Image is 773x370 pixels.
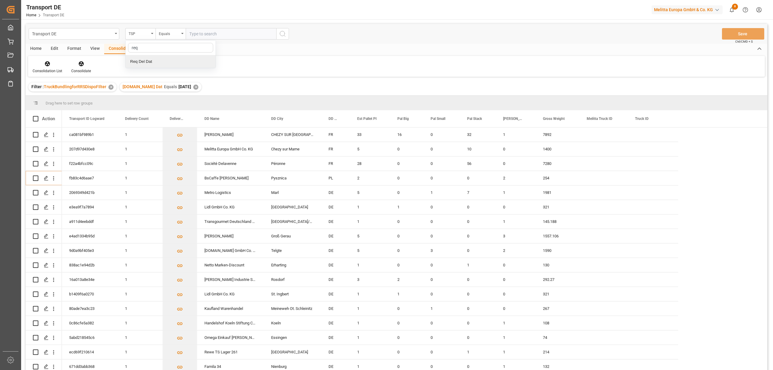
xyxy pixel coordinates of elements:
div: 0 [390,316,423,330]
div: 1 [118,258,162,272]
span: Est Pallet Pl [357,117,377,121]
div: 2069349d421b [62,185,118,200]
div: Péronne [264,156,321,171]
div: Press SPACE to select this row. [26,258,62,272]
div: Format [63,44,86,54]
button: search button [276,28,289,40]
div: 1 [118,214,162,229]
div: 0 [496,156,536,171]
div: 2 [390,272,423,287]
div: Press SPACE to select this row. [62,171,678,185]
div: Press SPACE to select this row. [62,200,678,214]
div: Press SPACE to select this row. [62,127,678,142]
button: open menu [29,28,119,40]
div: Press SPACE to select this row. [62,142,678,156]
div: Metro Logistics [197,185,264,200]
span: Filter : [31,84,44,89]
div: 254 [536,171,579,185]
div: 0 [390,142,423,156]
span: [DATE] [178,84,191,89]
div: 1 [118,345,162,359]
div: 3 [496,229,536,243]
div: BsCaffe [PERSON_NAME] [197,171,264,185]
span: Ctrl/CMD + S [735,39,753,44]
input: Type to search [186,28,276,40]
span: [DOMAIN_NAME] Dat [123,84,162,89]
div: 0 [423,214,460,229]
div: 0 [496,287,536,301]
div: 0 [390,156,423,171]
div: 1 [350,345,390,359]
div: 0 [390,301,423,316]
div: Action [42,116,55,121]
div: Press SPACE to select this row. [62,229,678,243]
div: 7280 [536,156,579,171]
div: 0 [460,301,496,316]
div: 0 [423,272,460,287]
div: 1 [423,301,460,316]
div: e4ad1334b95d [62,229,118,243]
span: [PERSON_NAME] [503,117,523,121]
div: 7 [460,185,496,200]
div: 1 [350,316,390,330]
div: Press SPACE to select this row. [26,214,62,229]
div: 0 [423,345,460,359]
div: Transport DE [26,3,64,12]
div: 74 [536,330,579,345]
div: 0 [460,229,496,243]
div: Société Delavenne [197,156,264,171]
div: 0 [423,316,460,330]
div: 32 [460,127,496,142]
div: 1 [118,272,162,287]
span: TruckBundlingforRRSDispoFIlter [44,84,106,89]
div: Erharting [264,258,321,272]
div: Rosdorf [264,272,321,287]
div: 1 [496,330,536,345]
div: 0 [423,200,460,214]
span: DD Name [204,117,219,121]
div: 1 [118,200,162,214]
div: [PERSON_NAME] [197,127,264,142]
div: 2 [496,171,536,185]
div: 16a013a8e34e [62,272,118,287]
div: Equals [159,30,179,37]
div: 5abd218545c6 [62,330,118,345]
div: a911d4eebddf [62,214,118,229]
div: Press SPACE to select this row. [26,156,62,171]
div: Omega Einkauf [PERSON_NAME] GmbH [197,330,264,345]
div: 0 [460,171,496,185]
div: 2 [496,243,536,258]
div: 80ade7ea3c23 [62,301,118,316]
div: 0 [496,142,536,156]
div: Groß Gerau [264,229,321,243]
button: close menu [125,28,156,40]
div: 0 [390,229,423,243]
div: DE [321,243,350,258]
div: Press SPACE to select this row. [26,243,62,258]
div: DE [321,316,350,330]
input: Search [128,43,213,53]
div: 5 [350,142,390,156]
span: Delivery List [170,117,184,121]
div: 33 [350,127,390,142]
div: DE [321,214,350,229]
div: 1 [460,258,496,272]
div: 0 [423,229,460,243]
div: 1 [496,214,536,229]
div: Press SPACE to select this row. [26,301,62,316]
div: 0 [460,330,496,345]
div: 321 [536,287,579,301]
div: 5 [350,229,390,243]
div: 5 [350,185,390,200]
div: Press SPACE to select this row. [26,272,62,287]
div: 0 [460,316,496,330]
div: 10 [460,142,496,156]
div: 0 [423,330,460,345]
div: 9d0a9bf405e3 [62,243,118,258]
div: Press SPACE to select this row. [62,185,678,200]
div: 1 [118,156,162,171]
button: Save [722,28,764,40]
div: Transgourmet Deutschland GmbH Co. [197,214,264,229]
a: Home [26,13,36,17]
div: TSP [129,30,149,37]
